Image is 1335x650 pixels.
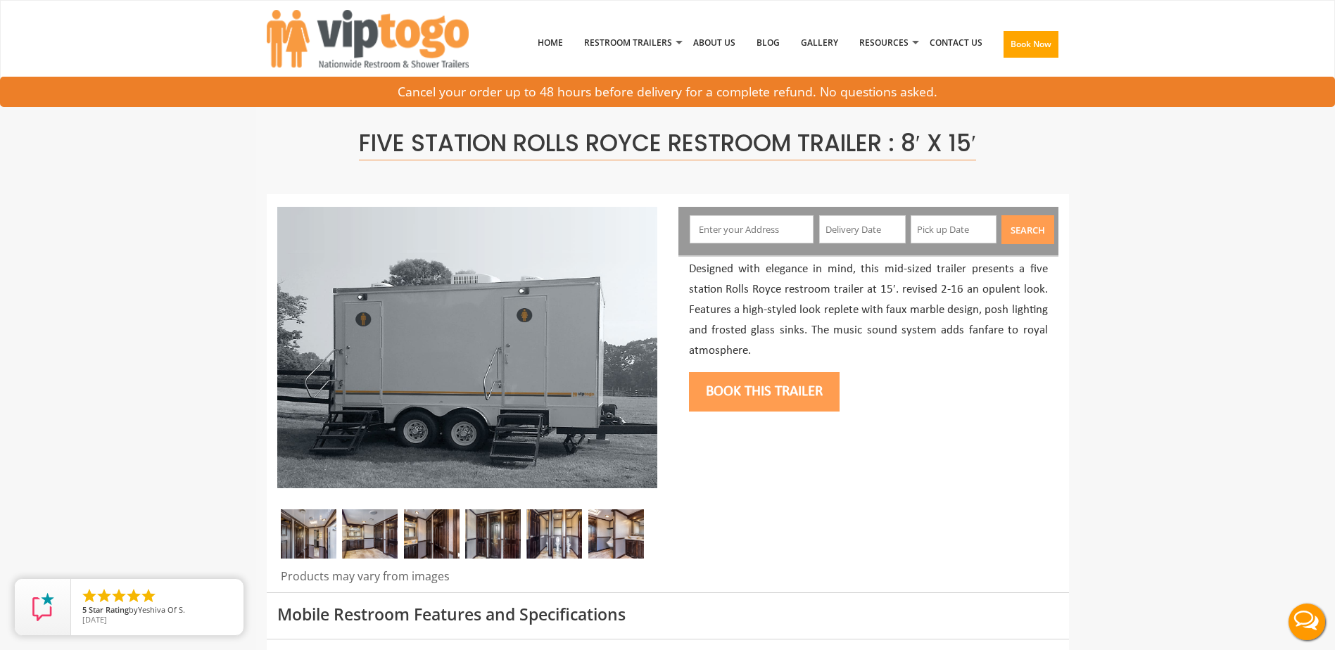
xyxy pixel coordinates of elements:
[29,593,57,621] img: Review Rating
[919,6,993,79] a: Contact Us
[277,606,1058,623] h3: Mobile Restroom Features and Specifications
[911,215,997,243] input: Pick up Date
[790,6,849,79] a: Gallery
[110,587,127,604] li: 
[527,6,574,79] a: Home
[689,372,840,412] button: Book this trailer
[819,215,906,243] input: Delivery Date
[342,509,398,559] img: Restroom trailer rental
[359,127,976,160] span: Five Station Rolls Royce Restroom Trailer : 8′ x 15′
[574,6,683,79] a: Restroom Trailers
[690,215,814,243] input: Enter your Address
[89,604,129,615] span: Star Rating
[465,509,521,559] img: Restroom Trailer
[993,6,1069,88] a: Book Now
[82,604,87,615] span: 5
[82,606,232,616] span: by
[588,509,644,559] img: Restroom Trailer
[404,509,460,559] img: Restroom Trailer
[96,587,113,604] li: 
[277,568,657,592] div: Products may vary from images
[683,6,746,79] a: About Us
[267,10,469,68] img: VIPTOGO
[82,614,107,625] span: [DATE]
[138,604,185,615] span: Yeshiva Of S.
[277,207,657,488] img: Full view of five station restroom trailer with two separate doors for men and women
[81,587,98,604] li: 
[849,6,919,79] a: Resources
[746,6,790,79] a: Blog
[689,260,1048,362] p: Designed with elegance in mind, this mid-sized trailer presents a five station Rolls Royce restro...
[1279,594,1335,650] button: Live Chat
[140,587,157,604] li: 
[125,587,142,604] li: 
[526,509,582,559] img: Restroom Trailer
[1004,31,1058,58] button: Book Now
[281,509,336,559] img: Restroom Trailer
[1001,215,1054,244] button: Search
